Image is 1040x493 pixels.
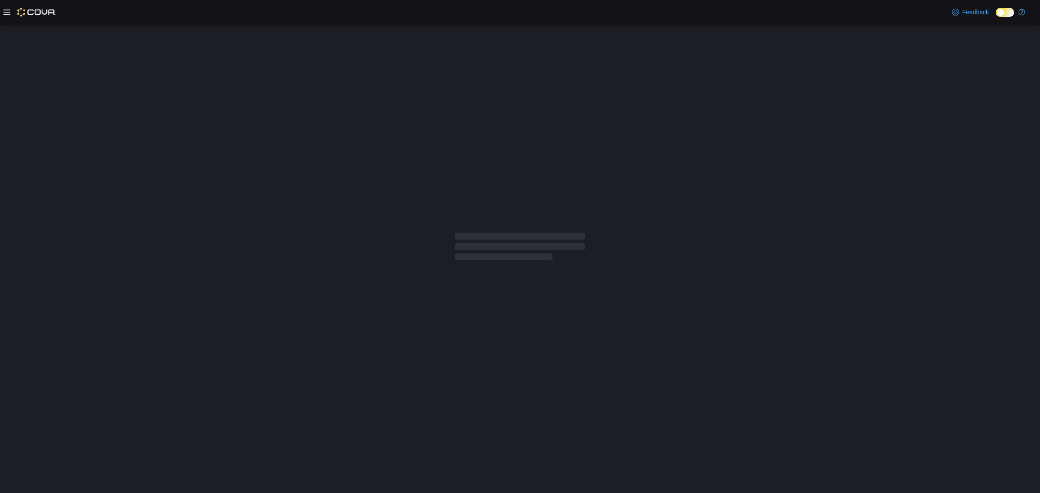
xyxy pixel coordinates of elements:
input: Dark Mode [996,8,1014,17]
a: Feedback [949,3,992,21]
span: Loading [455,234,585,262]
span: Feedback [962,8,989,16]
img: Cova [17,8,56,16]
